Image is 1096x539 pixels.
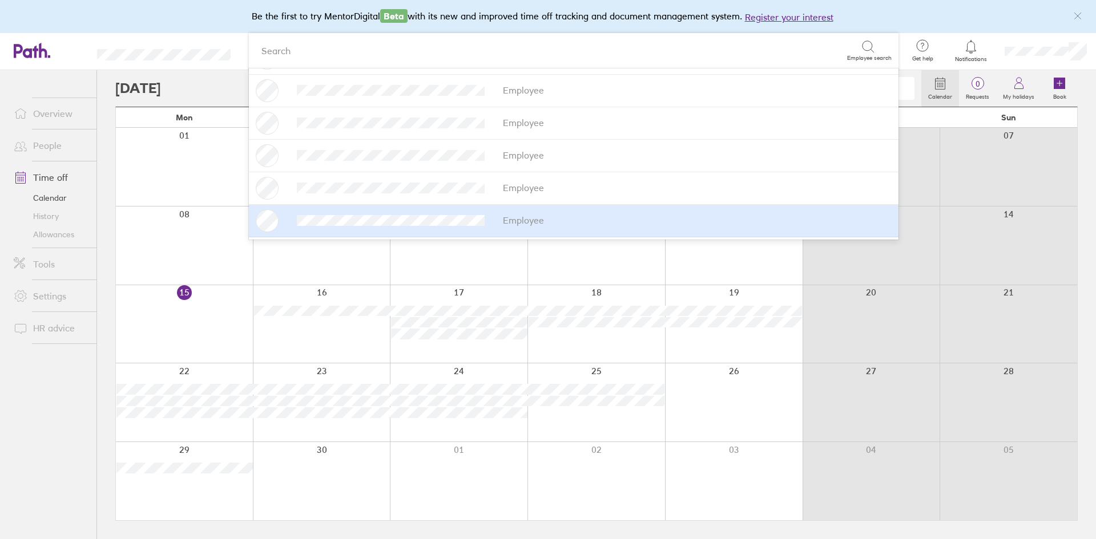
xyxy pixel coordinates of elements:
[252,9,845,24] div: Be the first to try MentorDigital with its new and improved time off tracking and document manage...
[1046,90,1073,100] label: Book
[996,90,1041,100] label: My holidays
[921,70,959,107] a: Calendar
[503,150,544,160] div: Employee
[959,70,996,107] a: 0Requests
[503,117,544,128] div: Employee
[5,189,96,207] a: Calendar
[5,207,96,225] a: History
[503,215,544,225] div: Employee
[5,317,96,339] a: HR advice
[503,85,544,95] div: Employee
[996,70,1041,107] a: My holidays
[380,9,408,23] span: Beta
[904,55,941,62] span: Get help
[921,90,959,100] label: Calendar
[5,134,96,157] a: People
[959,79,996,88] span: 0
[847,55,892,62] span: Employee search
[745,10,833,24] button: Register your interest
[503,183,544,193] div: Employee
[5,102,96,125] a: Overview
[1001,113,1016,122] span: Sun
[1041,70,1078,107] a: Book
[953,39,990,63] a: Notifications
[5,253,96,275] a: Tools
[953,56,990,63] span: Notifications
[5,225,96,244] a: Allowances
[5,166,96,189] a: Time off
[176,113,193,122] span: Mon
[5,285,96,307] a: Settings
[959,90,996,100] label: Requests
[261,45,291,55] div: Search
